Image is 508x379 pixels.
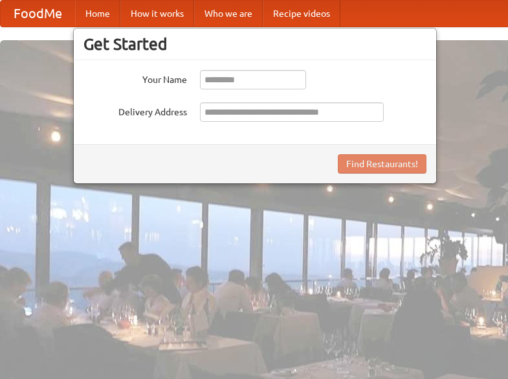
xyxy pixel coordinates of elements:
[83,34,426,54] h3: Get Started
[194,1,263,27] a: Who we are
[75,1,120,27] a: Home
[83,102,187,119] label: Delivery Address
[338,154,426,174] button: Find Restaurants!
[83,70,187,86] label: Your Name
[120,1,194,27] a: How it works
[263,1,340,27] a: Recipe videos
[1,1,75,27] a: FoodMe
